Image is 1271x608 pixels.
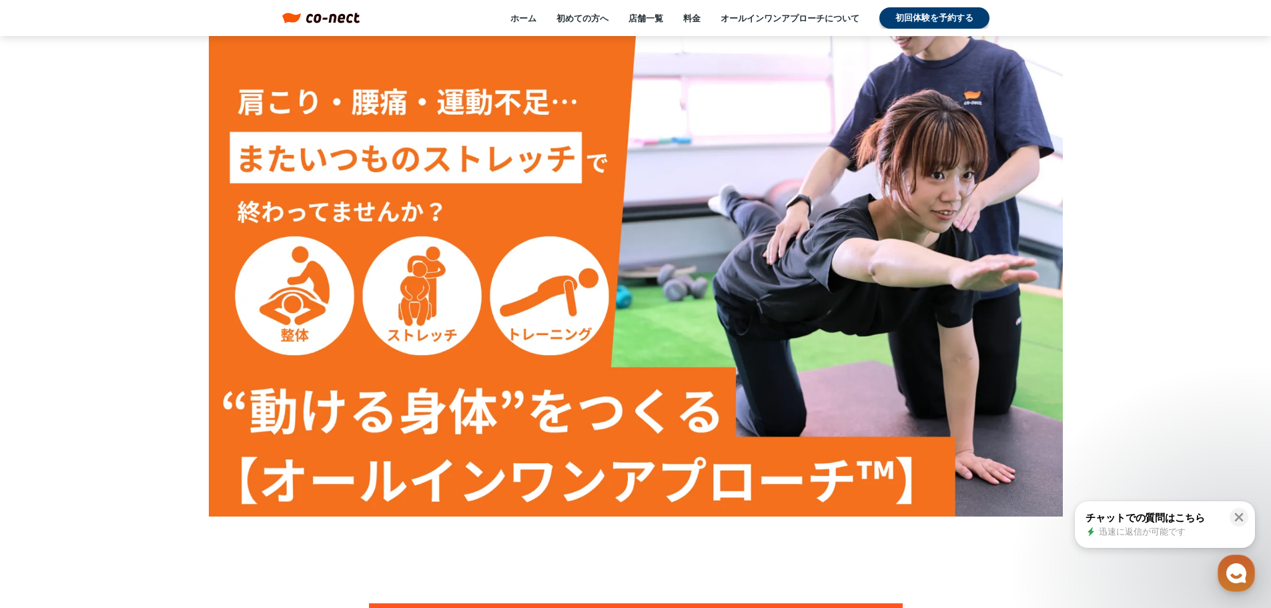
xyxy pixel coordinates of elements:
a: 初回体験を予約する [879,7,989,29]
a: ホーム [510,12,536,24]
a: オールインワンアプローチについて [721,12,859,24]
a: 初めての方へ [556,12,608,24]
a: 店舗一覧 [628,12,663,24]
a: 料金 [683,12,701,24]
